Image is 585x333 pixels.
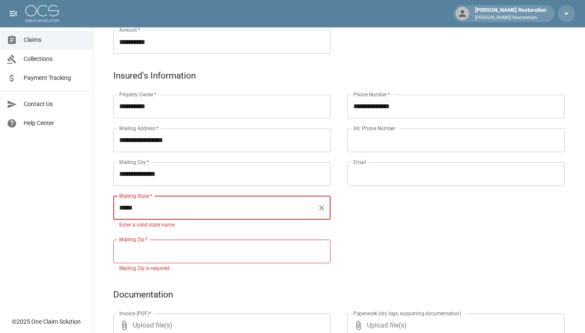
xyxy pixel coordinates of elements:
[119,158,149,166] label: Mailing City
[353,310,461,317] label: Paperwork (dry logs, supporting documentation)
[119,221,325,229] p: Enter a valid state name.
[5,5,22,22] button: open drawer
[12,317,81,326] div: © 2025 One Claim Solution
[475,14,546,22] p: [PERSON_NAME] Restoration
[119,192,152,199] label: Mailing State
[119,310,152,317] label: Invoice (PDF)*
[25,5,59,22] img: ocs-logo-white-transparent.png
[24,55,86,63] span: Collections
[119,125,159,132] label: Mailing Address
[24,100,86,109] span: Contact Us
[119,26,140,33] label: Amount
[472,6,549,21] div: [PERSON_NAME] Restoration
[24,119,86,128] span: Help Center
[24,35,86,44] span: Claims
[316,202,328,214] button: Clear
[119,91,157,98] label: Property Owner
[353,158,366,166] label: Email
[119,236,148,243] label: Mailing Zip
[353,125,395,132] label: Alt. Phone Number
[24,74,86,82] span: Payment Tracking
[353,91,390,98] label: Phone Number
[119,265,325,273] p: Mailing Zip is required.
